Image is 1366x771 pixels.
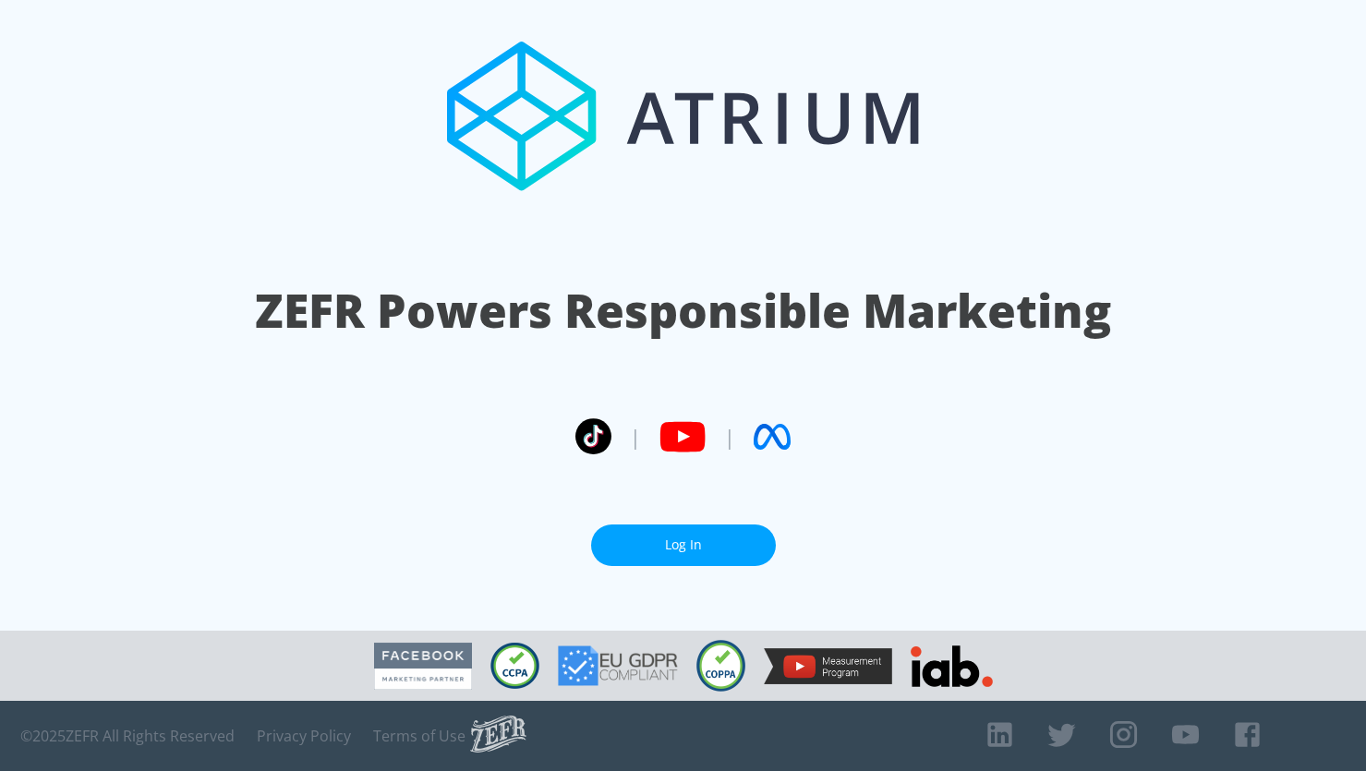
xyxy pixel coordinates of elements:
[373,727,465,745] a: Terms of Use
[911,645,993,687] img: IAB
[696,640,745,692] img: COPPA Compliant
[257,727,351,745] a: Privacy Policy
[490,643,539,689] img: CCPA Compliant
[724,423,735,451] span: |
[374,643,472,690] img: Facebook Marketing Partner
[764,648,892,684] img: YouTube Measurement Program
[630,423,641,451] span: |
[20,727,235,745] span: © 2025 ZEFR All Rights Reserved
[558,645,678,686] img: GDPR Compliant
[591,524,776,566] a: Log In
[255,279,1111,343] h1: ZEFR Powers Responsible Marketing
